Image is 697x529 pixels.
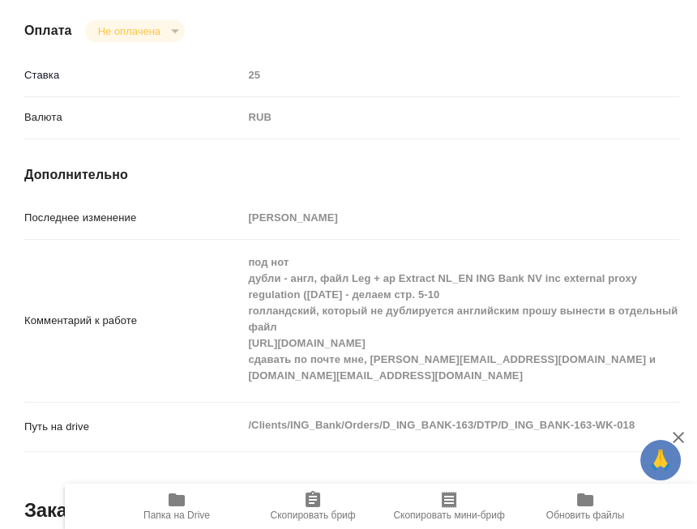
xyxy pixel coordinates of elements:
button: 🙏 [640,440,681,480]
p: Путь на drive [24,419,242,435]
textarea: под нот дубли - англ, файл Leg + ap Extract NL_EN ING Bank NV inc external proxy regulation ([DAT... [242,249,679,390]
span: Скопировать мини-бриф [393,510,504,521]
span: Скопировать бриф [270,510,355,521]
span: 🙏 [647,443,674,477]
span: Папка на Drive [143,510,210,521]
button: Скопировать мини-бриф [381,484,517,529]
p: Валюта [24,109,242,126]
button: Папка на Drive [109,484,245,529]
p: Последнее изменение [24,210,242,226]
div: Не оплачена [85,20,185,42]
p: Комментарий к работе [24,313,242,329]
button: Не оплачена [93,24,165,38]
input: Пустое поле [242,64,679,87]
textarea: /Clients/ING_Bank/Orders/D_ING_BANK-163/DTP/D_ING_BANK-163-WK-018 [242,412,679,439]
div: RUB [242,104,679,131]
span: Обновить файлы [546,510,625,521]
button: Обновить файлы [517,484,653,529]
button: Скопировать бриф [245,484,381,529]
input: Пустое поле [242,207,679,230]
h2: Заказ [24,497,77,523]
p: Ставка [24,67,242,83]
h4: Оплата [24,21,72,41]
h4: Дополнительно [24,165,679,185]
